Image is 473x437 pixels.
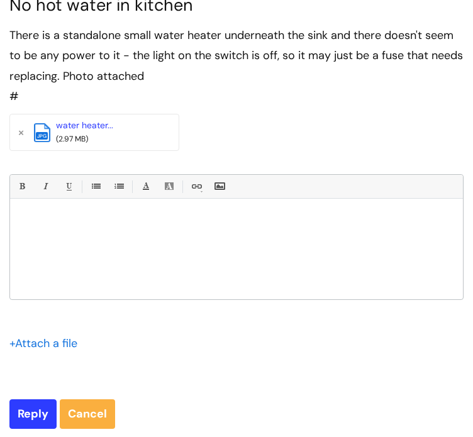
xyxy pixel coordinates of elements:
a: Font Color [138,179,153,194]
a: Cancel [60,399,115,428]
a: Back Color [161,179,177,194]
a: Underline(Ctrl-U) [60,179,76,194]
div: # [9,25,464,107]
a: Italic (Ctrl-I) [37,179,53,194]
div: There is a standalone small water heater underneath the sink and there doesn't seem to be any pow... [9,25,464,86]
a: Insert Image... [211,179,227,194]
a: Link [188,179,204,194]
a: water heater... [56,119,113,131]
a: 1. Ordered List (Ctrl-Shift-8) [111,179,126,194]
a: Bold (Ctrl-B) [14,179,30,194]
div: Attach a file [9,333,85,353]
a: • Unordered List (Ctrl-Shift-7) [87,179,103,194]
div: (2.97 MB) [56,133,157,147]
input: Reply [9,399,57,428]
span: jpg [36,132,48,140]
